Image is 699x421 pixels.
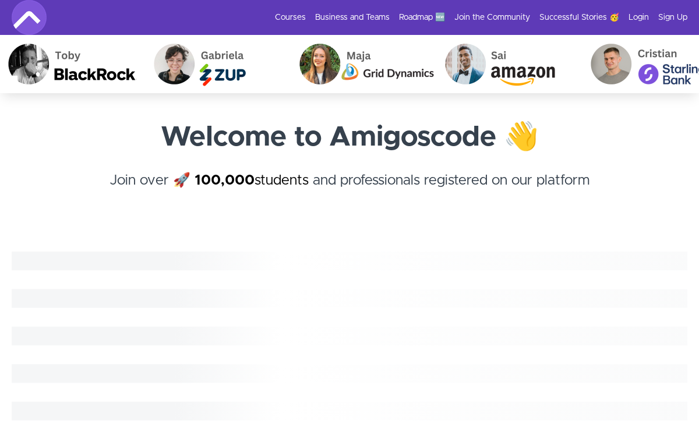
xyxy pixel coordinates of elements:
strong: 100,000 [195,174,255,187]
a: 100,000students [195,174,309,187]
a: Successful Stories 🥳 [539,12,619,23]
a: Login [629,12,649,23]
a: Sign Up [658,12,687,23]
a: Roadmap 🆕 [399,12,445,23]
h4: Join over 🚀 and professionals registered on our platform [12,170,687,212]
img: Gabriela [146,35,291,93]
a: Join the Community [454,12,530,23]
strong: Welcome to Amigoscode 👋 [161,123,539,151]
a: Business and Teams [315,12,390,23]
a: Courses [275,12,306,23]
img: Maja [291,35,437,93]
svg: Loading [12,252,687,420]
img: Sai [437,35,582,93]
